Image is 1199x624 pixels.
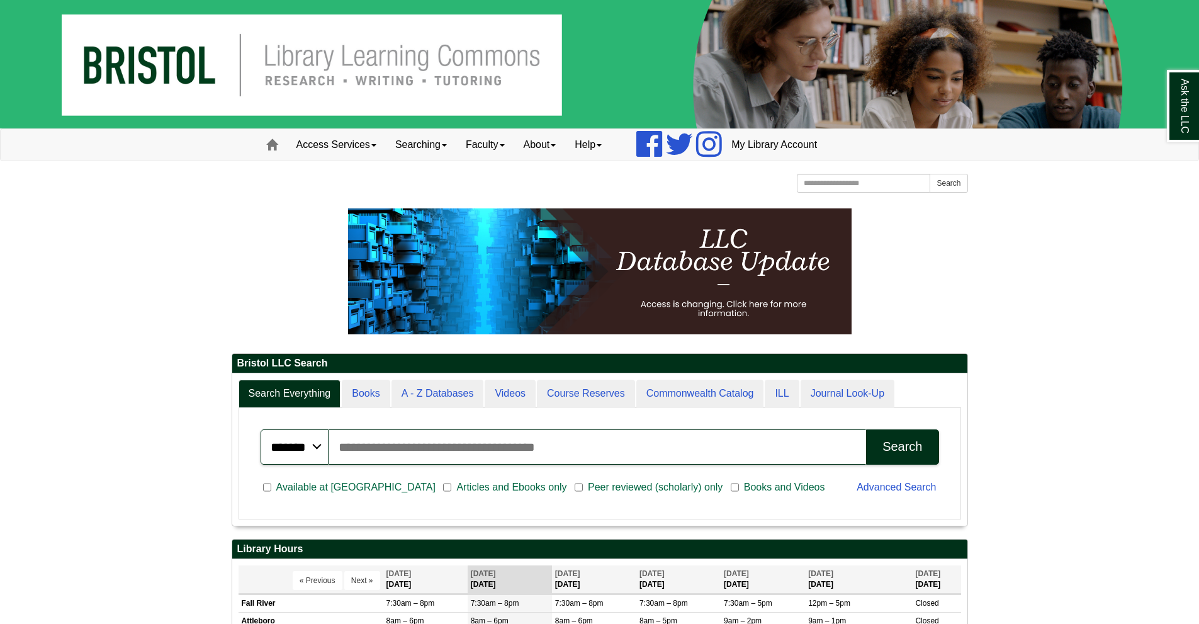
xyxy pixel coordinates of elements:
span: Books and Videos [739,480,830,495]
span: 7:30am – 8pm [639,599,688,608]
span: [DATE] [724,569,749,578]
span: [DATE] [555,569,580,578]
span: Peer reviewed (scholarly) only [583,480,728,495]
span: [DATE] [808,569,833,578]
span: [DATE] [915,569,940,578]
button: « Previous [293,571,342,590]
a: Course Reserves [537,380,635,408]
span: 7:30am – 8pm [386,599,435,608]
th: [DATE] [721,565,805,594]
a: Help [565,129,611,161]
span: 12pm – 5pm [808,599,850,608]
a: My Library Account [722,129,826,161]
span: 7:30am – 8pm [471,599,519,608]
a: ILL [765,380,799,408]
span: [DATE] [386,569,412,578]
a: Access Services [287,129,386,161]
button: Search [930,174,967,193]
input: Peer reviewed (scholarly) only [575,482,583,493]
a: Commonwealth Catalog [636,380,764,408]
input: Articles and Ebooks only [443,482,451,493]
a: Searching [386,129,456,161]
a: Journal Look-Up [801,380,894,408]
span: 7:30am – 8pm [555,599,604,608]
a: Search Everything [239,380,341,408]
img: HTML tutorial [348,208,852,334]
span: 7:30am – 5pm [724,599,772,608]
a: Books [342,380,390,408]
a: Advanced Search [857,482,936,492]
span: Articles and Ebooks only [451,480,571,495]
th: [DATE] [912,565,960,594]
th: [DATE] [636,565,721,594]
h2: Library Hours [232,540,967,559]
td: Fall River [239,595,383,613]
a: Videos [485,380,536,408]
div: Search [882,440,922,454]
a: About [514,129,566,161]
input: Available at [GEOGRAPHIC_DATA] [263,482,271,493]
th: [DATE] [805,565,912,594]
button: Next » [344,571,380,590]
th: [DATE] [552,565,636,594]
h2: Bristol LLC Search [232,354,967,373]
span: [DATE] [639,569,665,578]
th: [DATE] [468,565,552,594]
a: Faculty [456,129,514,161]
th: [DATE] [383,565,468,594]
input: Books and Videos [731,482,739,493]
button: Search [866,429,938,465]
a: A - Z Databases [391,380,484,408]
span: Closed [915,599,938,608]
span: [DATE] [471,569,496,578]
span: Available at [GEOGRAPHIC_DATA] [271,480,441,495]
